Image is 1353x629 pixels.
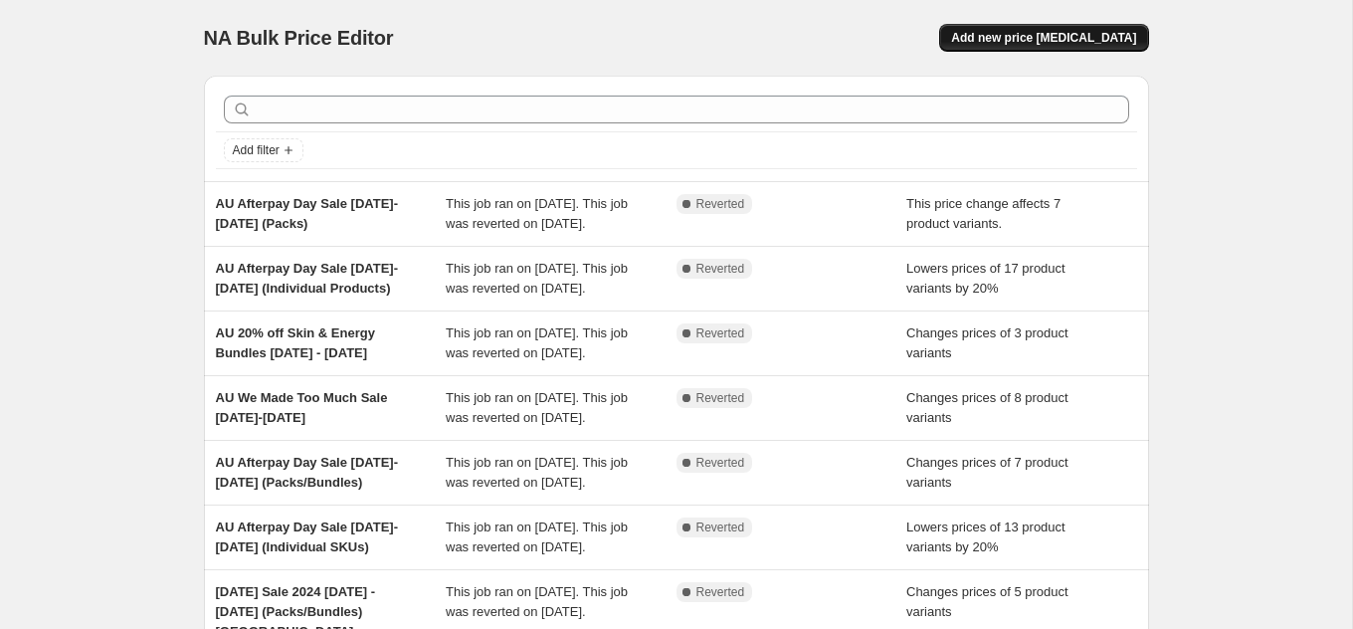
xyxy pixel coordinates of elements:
[446,390,628,425] span: This job ran on [DATE]. This job was reverted on [DATE].
[446,325,628,360] span: This job ran on [DATE]. This job was reverted on [DATE].
[696,455,745,471] span: Reverted
[939,24,1148,52] button: Add new price [MEDICAL_DATA]
[216,390,388,425] span: AU We Made Too Much Sale [DATE]-[DATE]
[446,584,628,619] span: This job ran on [DATE]. This job was reverted on [DATE].
[906,584,1068,619] span: Changes prices of 5 product variants
[233,142,280,158] span: Add filter
[446,196,628,231] span: This job ran on [DATE]. This job was reverted on [DATE].
[216,520,398,554] span: AU Afterpay Day Sale [DATE]-[DATE] (Individual SKUs)
[216,455,398,490] span: AU Afterpay Day Sale [DATE]-[DATE] (Packs/Bundles)
[216,325,375,360] span: AU 20% off Skin & Energy Bundles [DATE] - [DATE]
[224,138,303,162] button: Add filter
[204,27,394,49] span: NA Bulk Price Editor
[906,520,1065,554] span: Lowers prices of 13 product variants by 20%
[446,455,628,490] span: This job ran on [DATE]. This job was reverted on [DATE].
[696,325,745,341] span: Reverted
[216,196,398,231] span: AU Afterpay Day Sale [DATE]-[DATE] (Packs)
[696,520,745,535] span: Reverted
[906,390,1068,425] span: Changes prices of 8 product variants
[906,196,1061,231] span: This price change affects 7 product variants.
[906,261,1065,296] span: Lowers prices of 17 product variants by 20%
[696,390,745,406] span: Reverted
[696,261,745,277] span: Reverted
[446,520,628,554] span: This job ran on [DATE]. This job was reverted on [DATE].
[906,325,1068,360] span: Changes prices of 3 product variants
[216,261,398,296] span: AU Afterpay Day Sale [DATE]-[DATE] (Individual Products)
[696,196,745,212] span: Reverted
[951,30,1136,46] span: Add new price [MEDICAL_DATA]
[446,261,628,296] span: This job ran on [DATE]. This job was reverted on [DATE].
[696,584,745,600] span: Reverted
[906,455,1068,490] span: Changes prices of 7 product variants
